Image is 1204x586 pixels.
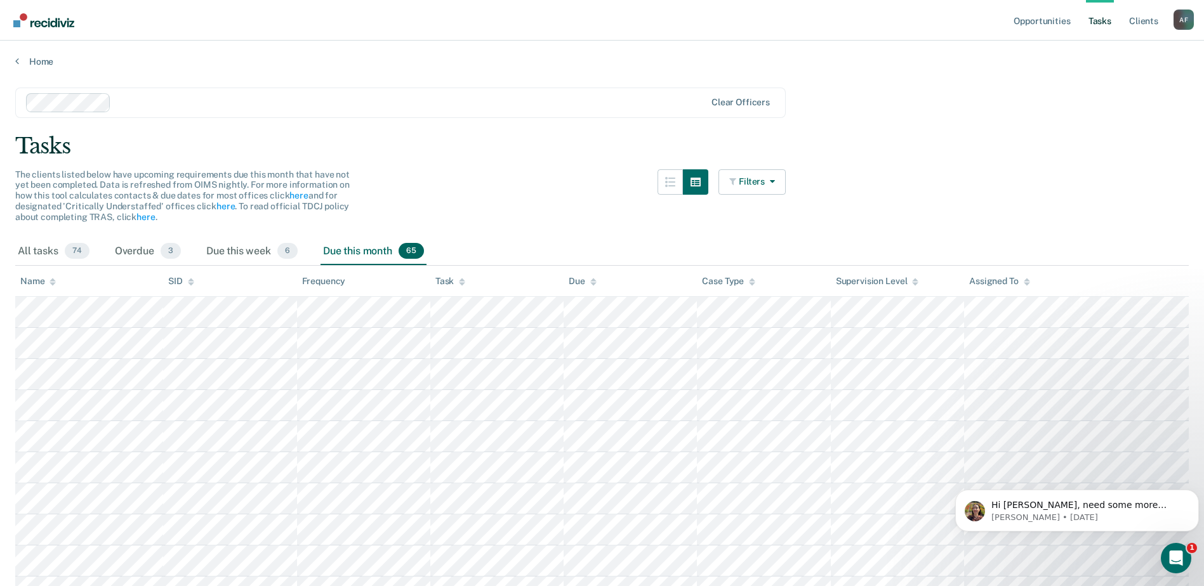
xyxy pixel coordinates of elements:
[718,169,786,195] button: Filters
[569,276,597,287] div: Due
[302,276,346,287] div: Frequency
[15,169,350,222] span: The clients listed below have upcoming requirements due this month that have not yet been complet...
[969,276,1029,287] div: Assigned To
[950,463,1204,552] iframe: Intercom notifications message
[1174,10,1194,30] button: Profile dropdown button
[168,276,194,287] div: SID
[216,201,235,211] a: here
[20,276,56,287] div: Name
[65,243,89,259] span: 74
[1174,10,1194,30] div: A F
[702,276,755,287] div: Case Type
[1161,543,1191,573] iframe: Intercom live chat
[15,133,1189,159] div: Tasks
[41,37,216,98] span: Hi [PERSON_NAME], need some more context here there somewhere in [GEOGRAPHIC_DATA] that this is i...
[321,238,427,266] div: Due this month65
[711,97,770,108] div: Clear officers
[399,243,424,259] span: 65
[136,212,155,222] a: here
[435,276,465,287] div: Task
[161,243,181,259] span: 3
[277,243,298,259] span: 6
[836,276,919,287] div: Supervision Level
[13,13,74,27] img: Recidiviz
[15,238,92,266] div: All tasks74
[289,190,308,200] a: here
[41,49,233,60] p: Message from Rajan, sent 5d ago
[112,238,183,266] div: Overdue3
[15,56,1189,67] a: Home
[1187,543,1197,553] span: 1
[204,238,300,266] div: Due this week6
